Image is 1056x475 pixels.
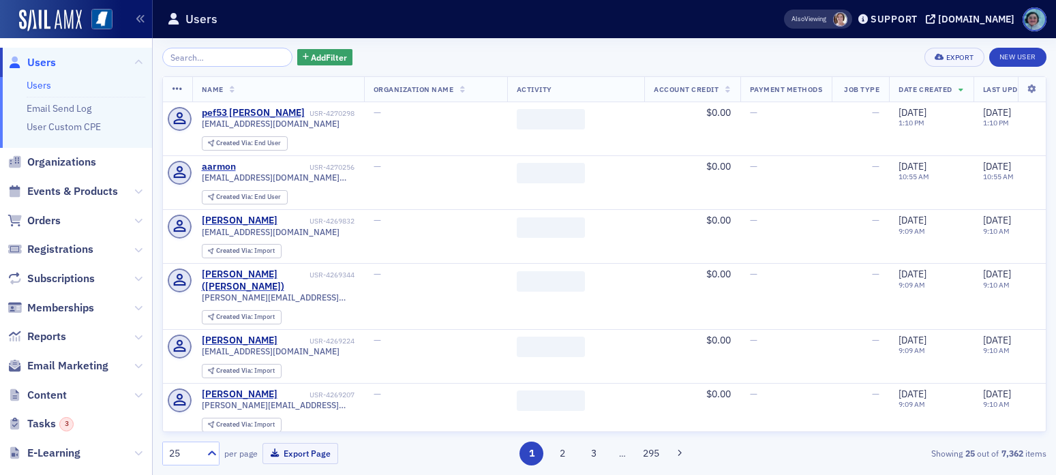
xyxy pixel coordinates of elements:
[989,48,1046,67] a: New User
[7,242,93,257] a: Registrations
[899,214,926,226] span: [DATE]
[899,346,925,355] time: 9:09 AM
[374,214,381,226] span: —
[216,138,254,147] span: Created Via :
[27,155,96,170] span: Organizations
[517,109,585,129] span: ‌
[374,334,381,346] span: —
[216,312,254,321] span: Created Via :
[310,271,354,279] div: USR-4269344
[216,194,281,201] div: End User
[899,280,925,290] time: 9:09 AM
[202,215,277,227] a: [PERSON_NAME]
[983,214,1011,226] span: [DATE]
[551,442,575,465] button: 2
[1023,7,1046,31] span: Profile
[280,217,354,226] div: USR-4269832
[27,271,95,286] span: Subscriptions
[899,160,926,172] span: [DATE]
[519,442,543,465] button: 1
[202,269,307,292] div: [PERSON_NAME]([PERSON_NAME])
[938,13,1014,25] div: [DOMAIN_NAME]
[7,184,118,199] a: Events & Products
[216,421,275,429] div: Import
[202,227,340,237] span: [EMAIL_ADDRESS][DOMAIN_NAME]
[7,329,66,344] a: Reports
[899,106,926,119] span: [DATE]
[7,55,56,70] a: Users
[517,85,552,94] span: Activity
[706,268,731,280] span: $0.00
[216,313,275,321] div: Import
[216,420,254,429] span: Created Via :
[216,366,254,375] span: Created Via :
[202,335,277,347] a: [PERSON_NAME]
[202,107,305,119] a: pef53 [PERSON_NAME]
[27,416,74,431] span: Tasks
[202,244,282,258] div: Created Via: Import
[899,118,924,127] time: 1:10 PM
[750,214,757,226] span: —
[899,399,925,409] time: 9:09 AM
[706,214,731,226] span: $0.00
[202,172,354,183] span: [EMAIL_ADDRESS][DOMAIN_NAME][PERSON_NAME]
[7,213,61,228] a: Orders
[706,334,731,346] span: $0.00
[517,337,585,357] span: ‌
[27,329,66,344] span: Reports
[517,217,585,238] span: ‌
[750,334,757,346] span: —
[216,140,281,147] div: End User
[7,155,96,170] a: Organizations
[238,163,354,172] div: USR-4270256
[517,163,585,183] span: ‌
[27,102,91,114] a: Email Send Log
[899,268,926,280] span: [DATE]
[7,358,108,373] a: Email Marketing
[202,119,340,129] span: [EMAIL_ADDRESS][DOMAIN_NAME]
[27,184,118,199] span: Events & Products
[262,443,338,464] button: Export Page
[27,55,56,70] span: Users
[899,85,952,94] span: Date Created
[27,446,80,461] span: E-Learning
[7,416,74,431] a: Tasks3
[706,106,731,119] span: $0.00
[374,106,381,119] span: —
[216,367,275,375] div: Import
[7,388,67,403] a: Content
[185,11,217,27] h1: Users
[202,292,354,303] span: [PERSON_NAME][EMAIL_ADDRESS][DOMAIN_NAME]
[202,85,224,94] span: Name
[7,446,80,461] a: E-Learning
[761,447,1046,459] div: Showing out of items
[750,268,757,280] span: —
[7,301,94,316] a: Memberships
[999,447,1025,459] strong: 7,362
[7,271,95,286] a: Subscriptions
[216,246,254,255] span: Created Via :
[983,388,1011,400] span: [DATE]
[983,118,1009,127] time: 1:10 PM
[311,51,347,63] span: Add Filter
[926,14,1019,24] button: [DOMAIN_NAME]
[613,447,632,459] span: …
[202,364,282,378] div: Created Via: Import
[202,310,282,324] div: Created Via: Import
[202,161,236,173] a: aarmon
[833,12,847,27] span: Lydia Carlisle
[872,160,879,172] span: —
[202,388,277,401] div: [PERSON_NAME]
[307,109,354,118] div: USR-4270298
[582,442,605,465] button: 3
[899,388,926,400] span: [DATE]
[872,214,879,226] span: —
[280,337,354,346] div: USR-4269224
[27,213,61,228] span: Orders
[983,346,1010,355] time: 9:10 AM
[706,160,731,172] span: $0.00
[202,136,288,151] div: Created Via: End User
[924,48,984,67] button: Export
